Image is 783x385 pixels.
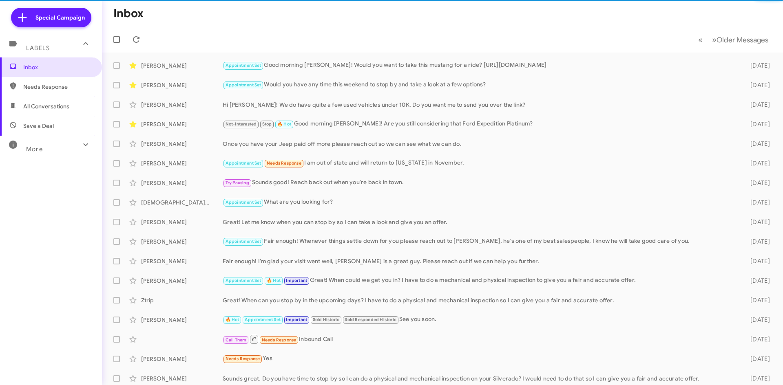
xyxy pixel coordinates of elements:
[737,257,776,265] div: [DATE]
[226,278,261,283] span: Appointment Set
[141,140,223,148] div: [PERSON_NAME]
[262,337,296,343] span: Needs Response
[141,198,223,207] div: [DEMOGRAPHIC_DATA][PERSON_NAME]
[277,121,291,127] span: 🔥 Hot
[226,82,261,88] span: Appointment Set
[141,277,223,285] div: [PERSON_NAME]
[23,122,54,130] span: Save a Deal
[223,374,737,383] div: Sounds great. Do you have time to stop by so I can do a physical and mechanical inspection on you...
[737,140,776,148] div: [DATE]
[11,8,91,27] a: Special Campaign
[223,354,737,363] div: Yes
[737,62,776,70] div: [DATE]
[737,316,776,324] div: [DATE]
[707,31,773,48] button: Next
[694,31,773,48] nav: Page navigation example
[223,218,737,226] div: Great! Let me know when you can stop by so I can take a look and give you an offer.
[223,140,737,148] div: Once you have your Jeep paid off more please reach out so we can see what we can do.
[226,337,247,343] span: Call Them
[223,198,737,207] div: What are you looking for?
[141,218,223,226] div: [PERSON_NAME]
[141,257,223,265] div: [PERSON_NAME]
[226,200,261,205] span: Appointment Set
[223,296,737,304] div: Great! When can you stop by in the upcoming days? I have to do a physical and mechanical inspecti...
[737,218,776,226] div: [DATE]
[223,61,737,70] div: Good morning [PERSON_NAME]! Would you want to take this mustang for a ride? [URL][DOMAIN_NAME]
[345,317,396,322] span: Sold Responded Historic
[141,374,223,383] div: [PERSON_NAME]
[141,316,223,324] div: [PERSON_NAME]
[141,296,223,304] div: Ztrip
[223,101,737,109] div: Hi [PERSON_NAME]! We do have quite a few used vehicles under 10K. Do you want me to send you over...
[267,161,301,166] span: Needs Response
[23,63,93,71] span: Inbox
[223,315,737,324] div: See you soon.
[141,120,223,128] div: [PERSON_NAME]
[226,161,261,166] span: Appointment Set
[286,278,307,283] span: Important
[141,62,223,70] div: [PERSON_NAME]
[712,35,717,45] span: »
[267,278,281,283] span: 🔥 Hot
[223,80,737,90] div: Would you have any time this weekend to stop by and take a look at a few options?
[737,335,776,343] div: [DATE]
[262,121,272,127] span: Stop
[26,44,50,52] span: Labels
[223,257,737,265] div: Fair enough! I'm glad your visit went well, [PERSON_NAME] is a great guy. Please reach out if we ...
[141,355,223,363] div: [PERSON_NAME]
[226,239,261,244] span: Appointment Set
[313,317,340,322] span: Sold Historic
[226,317,239,322] span: 🔥 Hot
[23,83,93,91] span: Needs Response
[35,13,85,22] span: Special Campaign
[737,179,776,187] div: [DATE]
[737,101,776,109] div: [DATE]
[223,334,737,344] div: Inbound Call
[693,31,708,48] button: Previous
[223,178,737,187] div: Sounds good! Reach back out when you're back in town.
[23,102,69,110] span: All Conversations
[223,119,737,129] div: Good morning [PERSON_NAME]! Are you still considering that Ford Expedition Platinum?
[737,159,776,167] div: [DATE]
[226,121,257,127] span: Not-Interested
[113,7,144,20] h1: Inbox
[141,101,223,109] div: [PERSON_NAME]
[226,63,261,68] span: Appointment Set
[141,81,223,89] div: [PERSON_NAME]
[737,238,776,246] div: [DATE]
[737,198,776,207] div: [DATE]
[226,356,260,361] span: Needs Response
[245,317,281,322] span: Appointment Set
[223,158,737,168] div: I am out of state and will return to [US_STATE] in November.
[226,180,249,185] span: Try Pausing
[141,159,223,167] div: [PERSON_NAME]
[223,237,737,246] div: Fair enough! Whenever things settle down for you please reach out to [PERSON_NAME], he's one of m...
[223,276,737,285] div: Great! When could we get you in? I have to do a mechanical and physical inspection to give you a ...
[737,81,776,89] div: [DATE]
[717,35,768,44] span: Older Messages
[737,296,776,304] div: [DATE]
[141,238,223,246] div: [PERSON_NAME]
[737,355,776,363] div: [DATE]
[737,120,776,128] div: [DATE]
[737,277,776,285] div: [DATE]
[737,374,776,383] div: [DATE]
[698,35,703,45] span: «
[26,145,43,153] span: More
[286,317,307,322] span: Important
[141,179,223,187] div: [PERSON_NAME]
